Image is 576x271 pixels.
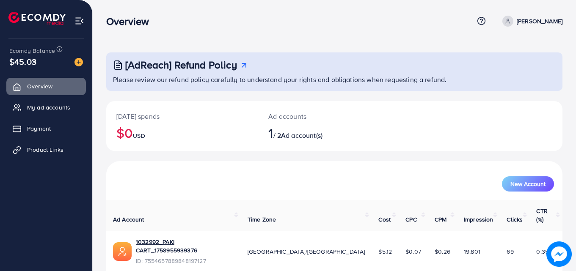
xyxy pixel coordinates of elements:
[27,145,63,154] span: Product Links
[507,247,513,256] span: 69
[6,99,86,116] a: My ad accounts
[116,125,248,141] h2: $0
[405,215,416,224] span: CPC
[136,238,234,255] a: 1032992_PAKI CART_1758955939376
[502,176,554,192] button: New Account
[74,58,83,66] img: image
[113,242,132,261] img: ic-ads-acc.e4c84228.svg
[435,215,446,224] span: CPM
[27,82,52,90] span: Overview
[106,15,156,27] h3: Overview
[268,125,362,141] h2: / 2
[378,247,392,256] span: $5.12
[378,215,391,224] span: Cost
[9,55,36,68] span: $45.03
[74,16,84,26] img: menu
[464,215,493,224] span: Impression
[268,111,362,121] p: Ad accounts
[6,120,86,137] a: Payment
[536,207,547,224] span: CTR (%)
[507,215,523,224] span: Clicks
[435,247,450,256] span: $0.26
[464,247,480,256] span: 19,801
[113,74,557,85] p: Please review our refund policy carefully to understand your rights and obligations when requesti...
[517,16,562,26] p: [PERSON_NAME]
[281,131,322,140] span: Ad account(s)
[248,215,276,224] span: Time Zone
[136,257,234,265] span: ID: 7554657889848197127
[27,103,70,112] span: My ad accounts
[248,247,365,256] span: [GEOGRAPHIC_DATA]/[GEOGRAPHIC_DATA]
[405,247,421,256] span: $0.07
[6,78,86,95] a: Overview
[268,123,273,142] span: 1
[8,12,66,25] img: logo
[133,131,145,140] span: USD
[6,141,86,158] a: Product Links
[113,215,144,224] span: Ad Account
[510,181,546,187] span: New Account
[125,59,237,71] h3: [AdReach] Refund Policy
[116,111,248,121] p: [DATE] spends
[546,241,571,266] img: image
[9,47,55,55] span: Ecomdy Balance
[27,124,51,133] span: Payment
[499,16,562,27] a: [PERSON_NAME]
[536,247,548,256] span: 0.35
